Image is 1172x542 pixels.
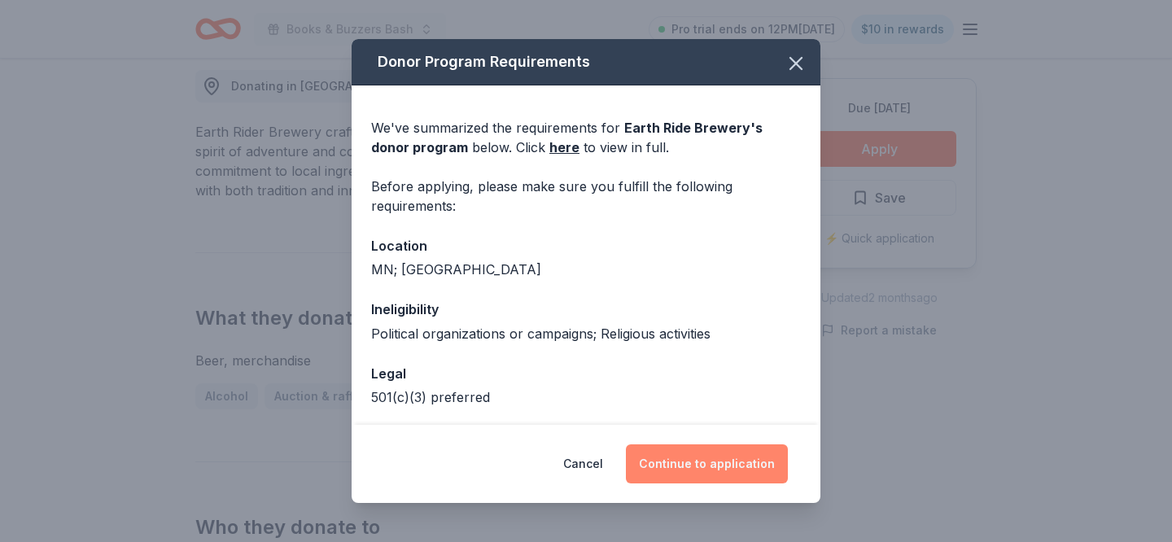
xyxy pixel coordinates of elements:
button: Cancel [563,444,603,483]
div: Location [371,235,801,256]
div: Political organizations or campaigns; Religious activities [371,324,801,343]
div: Ineligibility [371,299,801,320]
div: Donor Program Requirements [352,39,820,85]
div: MN; [GEOGRAPHIC_DATA] [371,260,801,279]
div: 501(c)(3) preferred [371,387,801,407]
div: Before applying, please make sure you fulfill the following requirements: [371,177,801,216]
div: We've summarized the requirements for below. Click to view in full. [371,118,801,157]
button: Continue to application [626,444,788,483]
a: here [549,138,579,157]
div: Legal [371,363,801,384]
